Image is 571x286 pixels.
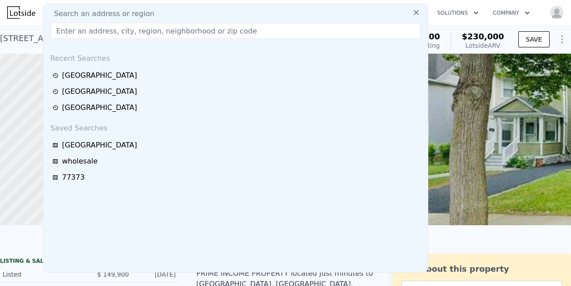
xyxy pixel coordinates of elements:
div: Listed [3,270,82,279]
a: [GEOGRAPHIC_DATA] [52,70,422,81]
button: Company [486,5,537,21]
span: Search an address or region [47,8,154,19]
a: [GEOGRAPHIC_DATA] [52,102,422,113]
span: $230,000 [462,32,504,41]
span: [GEOGRAPHIC_DATA] [62,140,137,151]
button: SAVE [518,31,550,47]
div: Lotside ARV [462,41,504,50]
a: wholesale [52,156,422,167]
input: Enter an address, city, region, neighborhood or zip code [50,23,421,39]
img: avatar [550,5,564,20]
span: 77373 [62,172,85,183]
img: Lotside [7,6,35,19]
span: $ 149,900 [97,271,129,278]
button: Show Options [553,30,571,48]
a: 77373 [52,172,422,183]
div: Saved Searches [47,116,424,137]
div: [DATE] [136,270,176,279]
span: wholesale [62,156,98,167]
button: Solutions [430,5,486,21]
div: Ask about this property [401,263,562,275]
a: [GEOGRAPHIC_DATA] [52,140,422,151]
a: [GEOGRAPHIC_DATA] [52,86,422,97]
div: Recent Searches [47,46,424,67]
